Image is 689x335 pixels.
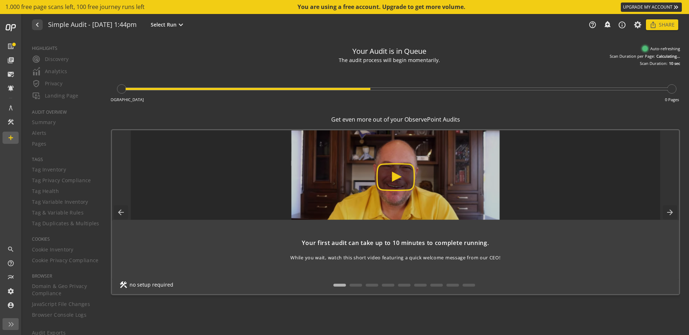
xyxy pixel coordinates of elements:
[650,21,657,28] mat-icon: ios_share
[663,205,677,220] mat-icon: arrow_forward
[119,239,672,247] div: Your first audit can take up to 10 minutes to complete running.
[7,71,14,78] mat-icon: mark_email_read
[7,274,14,281] mat-icon: multiline_chart
[5,3,145,11] span: 1.000 free page scans left, 100 free journey runs left
[324,57,454,64] div: The audit process will begin momentarily.
[7,288,14,295] mat-icon: settings
[7,302,14,309] mat-icon: account_circle
[672,4,680,11] mat-icon: keyboard_double_arrow_right
[7,85,14,92] mat-icon: notifications_active
[589,21,596,29] mat-icon: help_outline
[33,20,41,29] mat-icon: navigate_before
[7,43,14,50] mat-icon: list_alt
[119,281,173,289] div: no setup required
[646,19,678,30] button: Share
[7,57,14,64] mat-icon: library_books
[621,3,682,12] a: UPGRADE MY ACCOUNT
[659,18,675,31] span: Share
[290,254,500,261] span: While you wait, watch this short video featuring a quick welcome message from our CEO!
[665,97,679,103] div: 0 Pages
[151,21,177,28] span: Select Run
[618,21,626,29] mat-icon: info_outline
[7,260,14,267] mat-icon: help_outline
[177,20,185,29] mat-icon: expand_more
[352,46,426,57] div: Your Audit is in Queue
[7,104,14,112] mat-icon: architecture
[7,246,14,253] mat-icon: search
[640,61,667,66] div: Scan Duration:
[7,134,14,141] mat-icon: add
[111,115,680,124] div: Get even more out of your ObservePoint Audits
[642,46,680,52] div: Auto-refreshing
[114,205,128,220] mat-icon: arrow_back
[7,118,14,126] mat-icon: construction
[610,53,655,59] div: Scan Duration per Page:
[669,61,680,66] div: 10 sec
[48,21,137,29] h1: Simple Audit - 15 September 2025 | 1:44pm
[131,130,660,220] img: slide image
[99,97,144,103] div: In [GEOGRAPHIC_DATA]
[297,3,466,11] div: You are using a free account. Upgrade to get more volume.
[119,280,128,289] mat-icon: construction
[149,20,187,29] button: Select Run
[656,53,680,59] div: Calculating...
[604,20,611,28] mat-icon: add_alert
